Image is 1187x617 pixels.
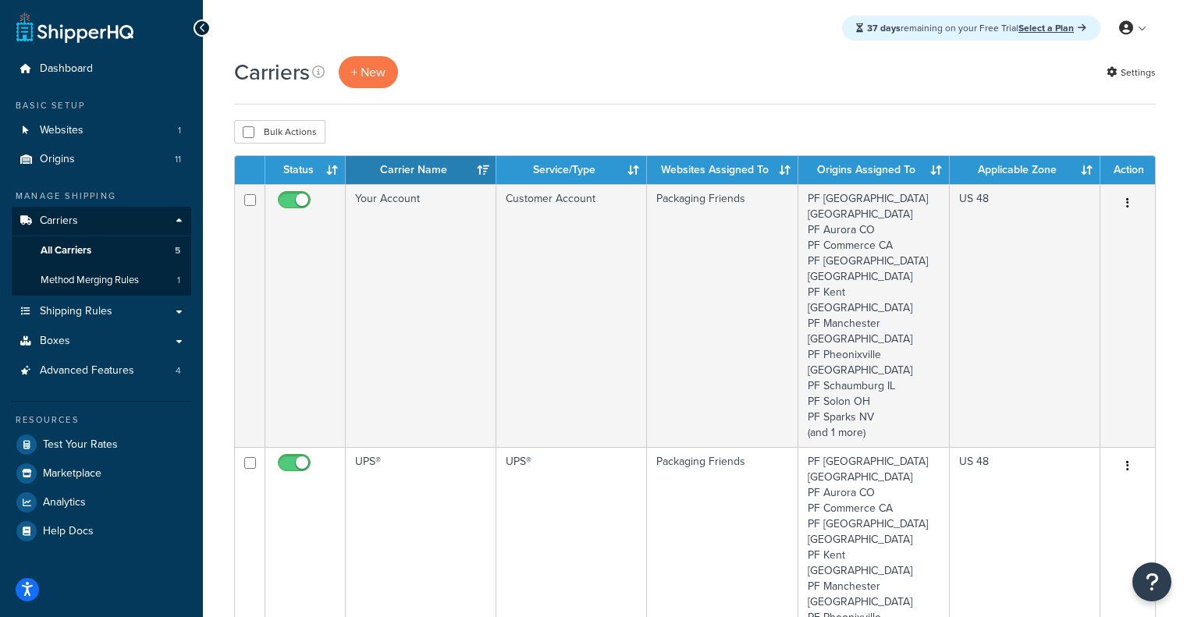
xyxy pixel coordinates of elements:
[234,57,310,87] h1: Carriers
[177,274,180,287] span: 1
[12,99,191,112] div: Basic Setup
[12,327,191,356] a: Boxes
[842,16,1100,41] div: remaining on your Free Trial
[867,21,901,35] strong: 37 days
[40,153,75,166] span: Origins
[12,145,191,174] a: Origins 11
[647,184,798,447] td: Packaging Friends
[43,496,86,509] span: Analytics
[40,364,134,378] span: Advanced Features
[12,431,191,459] a: Test Your Rates
[40,62,93,76] span: Dashboard
[1018,21,1086,35] a: Select a Plan
[12,190,191,203] div: Manage Shipping
[12,236,191,265] a: All Carriers 5
[176,364,181,378] span: 4
[178,124,181,137] span: 1
[16,12,133,43] a: ShipperHQ Home
[12,55,191,83] a: Dashboard
[43,525,94,538] span: Help Docs
[1132,562,1171,601] button: Open Resource Center
[12,266,191,295] li: Method Merging Rules
[798,156,950,184] th: Origins Assigned To: activate to sort column ascending
[12,266,191,295] a: Method Merging Rules 1
[12,145,191,174] li: Origins
[175,153,181,166] span: 11
[40,305,112,318] span: Shipping Rules
[12,116,191,145] li: Websites
[12,236,191,265] li: All Carriers
[12,207,191,236] a: Carriers
[346,156,496,184] th: Carrier Name: activate to sort column ascending
[234,120,325,144] button: Bulk Actions
[41,274,139,287] span: Method Merging Rules
[339,56,398,88] button: + New
[12,207,191,296] li: Carriers
[40,124,84,137] span: Websites
[798,184,950,447] td: PF [GEOGRAPHIC_DATA] [GEOGRAPHIC_DATA] PF Aurora CO PF Commerce CA PF [GEOGRAPHIC_DATA] [GEOGRAPH...
[40,215,78,228] span: Carriers
[175,244,180,257] span: 5
[950,184,1100,447] td: US 48
[1107,62,1156,83] a: Settings
[41,244,91,257] span: All Carriers
[12,116,191,145] a: Websites 1
[647,156,798,184] th: Websites Assigned To: activate to sort column ascending
[12,356,191,385] li: Advanced Features
[12,459,191,488] a: Marketplace
[346,184,496,447] td: Your Account
[265,156,346,184] th: Status: activate to sort column ascending
[496,156,647,184] th: Service/Type: activate to sort column ascending
[43,438,118,452] span: Test Your Rates
[950,156,1100,184] th: Applicable Zone: activate to sort column ascending
[12,297,191,326] a: Shipping Rules
[12,488,191,516] a: Analytics
[40,335,70,348] span: Boxes
[12,413,191,427] div: Resources
[496,184,647,447] td: Customer Account
[1100,156,1155,184] th: Action
[12,356,191,385] a: Advanced Features 4
[12,517,191,545] a: Help Docs
[43,467,101,480] span: Marketplace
